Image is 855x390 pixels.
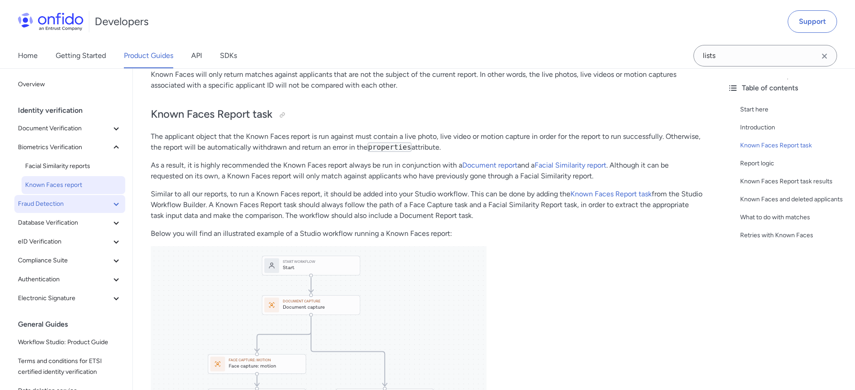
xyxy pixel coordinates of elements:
[151,107,702,122] h2: Known Faces Report task
[14,214,125,232] button: Database Verification
[18,356,122,377] span: Terms and conditions for ETSI certified identity verification
[368,142,412,152] code: properties
[22,157,125,175] a: Facial Similarity reports
[14,138,125,156] button: Biometrics Verification
[95,14,149,29] h1: Developers
[693,45,837,66] input: Onfido search input field
[570,190,652,198] a: Known Faces Report task
[18,13,83,31] img: Onfido Logo
[535,161,606,169] a: Facial Similarity report
[18,102,129,120] div: Identity verification
[18,217,111,228] span: Database Verification
[18,79,122,90] span: Overview
[740,176,848,187] a: Known Faces Report task results
[740,122,848,133] a: Introduction
[18,199,111,209] span: Fraud Detection
[14,352,125,381] a: Terms and conditions for ETSI certified identity verification
[14,120,125,137] button: Document Verification
[25,161,122,172] span: Facial Similarity reports
[151,189,702,221] p: Similar to all our reports, to run a Known Faces report, it should be added into your Studio work...
[56,43,106,68] a: Getting Started
[14,289,125,307] button: Electronic Signature
[151,69,702,91] p: Known Faces will only return matches against applicants that are not the subject of the current r...
[18,43,38,68] a: Home
[151,228,702,239] p: Below you will find an illustrated example of a Studio workflow running a Known Faces report:
[14,75,125,93] a: Overview
[151,131,702,153] p: The applicant object that the Known Faces report is run against must contain a live photo, live v...
[14,270,125,288] button: Authentication
[18,255,111,266] span: Compliance Suite
[18,337,122,348] span: Workflow Studio: Product Guide
[124,43,173,68] a: Product Guides
[788,10,837,33] a: Support
[18,236,111,247] span: eID Verification
[740,158,848,169] a: Report logic
[740,212,848,223] a: What to do with matches
[18,315,129,333] div: General Guides
[14,333,125,351] a: Workflow Studio: Product Guide
[18,293,111,304] span: Electronic Signature
[728,83,848,93] div: Table of contents
[740,140,848,151] a: Known Faces Report task
[22,176,125,194] a: Known Faces report
[18,142,111,153] span: Biometrics Verification
[462,161,517,169] a: Document report
[151,160,702,182] p: As a result, it is highly recommended the Known Faces report always be run in conjunction with a ...
[191,43,202,68] a: API
[740,104,848,115] a: Start here
[14,252,125,270] button: Compliance Suite
[220,43,237,68] a: SDKs
[25,180,122,191] span: Known Faces report
[14,195,125,213] button: Fraud Detection
[740,230,848,241] a: Retries with Known Faces
[18,123,111,134] span: Document Verification
[18,274,111,285] span: Authentication
[819,51,830,62] svg: Clear search field button
[14,233,125,251] button: eID Verification
[740,194,848,205] a: Known Faces and deleted applicants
